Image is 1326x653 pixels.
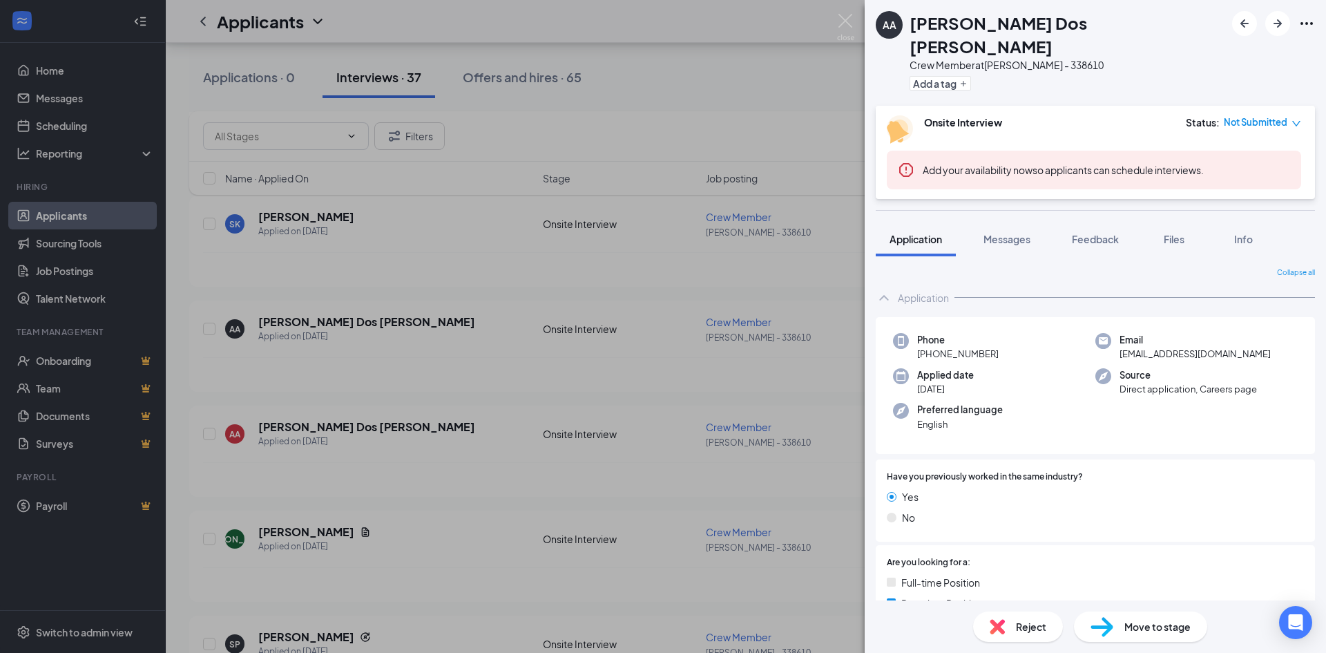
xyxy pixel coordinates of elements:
span: Application [890,233,942,245]
button: Add your availability now [923,163,1032,177]
span: Reject [1016,619,1046,634]
div: AA [883,18,896,32]
span: Have you previously worked in the same industry? [887,471,1083,484]
span: Feedback [1072,233,1119,245]
span: so applicants can schedule interviews. [923,164,1204,176]
span: down [1291,119,1301,129]
div: Application [898,291,949,305]
span: Files [1164,233,1184,245]
span: Source [1120,368,1257,382]
span: Email [1120,333,1271,347]
svg: Error [898,162,914,178]
svg: ArrowLeftNew [1236,15,1253,32]
div: Status : [1186,115,1220,129]
span: Not Submitted [1224,115,1287,129]
span: English [917,417,1003,431]
svg: ArrowRight [1269,15,1286,32]
span: [PHONE_NUMBER] [917,347,999,361]
svg: Plus [959,79,968,88]
span: Phone [917,333,999,347]
h1: [PERSON_NAME] Dos [PERSON_NAME] [910,11,1225,58]
span: Messages [983,233,1030,245]
div: Open Intercom Messenger [1279,606,1312,639]
span: Info [1234,233,1253,245]
span: No [902,510,915,525]
span: Preferred language [917,403,1003,417]
span: Full-time Position [901,575,980,590]
button: PlusAdd a tag [910,76,971,91]
button: ArrowRight [1265,11,1290,36]
span: Direct application, Careers page [1120,382,1257,396]
span: Applied date [917,368,974,382]
span: Move to stage [1124,619,1191,634]
svg: ChevronUp [876,290,892,306]
span: Part-time Position [901,596,983,611]
b: Onsite Interview [924,116,1002,129]
span: Collapse all [1277,267,1315,278]
span: [DATE] [917,382,974,396]
span: [EMAIL_ADDRESS][DOMAIN_NAME] [1120,347,1271,361]
span: Yes [902,489,919,504]
button: ArrowLeftNew [1232,11,1257,36]
div: Crew Member at [PERSON_NAME] - 338610 [910,58,1225,72]
svg: Ellipses [1298,15,1315,32]
span: Are you looking for a: [887,556,970,569]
